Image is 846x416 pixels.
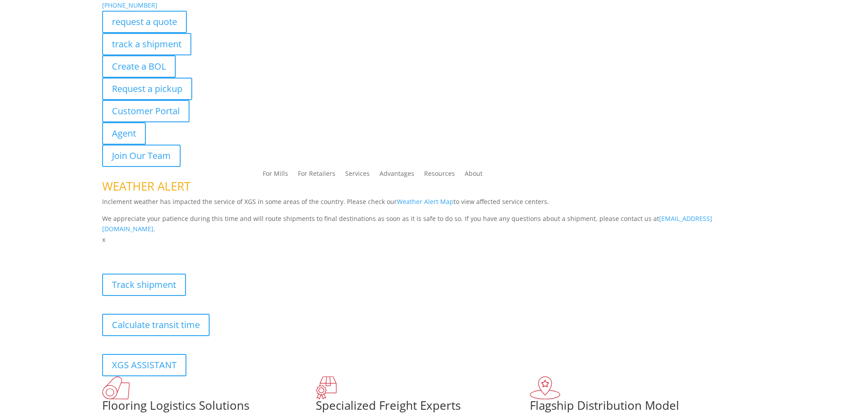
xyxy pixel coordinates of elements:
[102,122,146,145] a: Agent
[316,376,337,399] img: xgs-icon-focused-on-flooring-red
[397,197,454,206] a: Weather Alert Map
[316,399,530,416] h1: Specialized Freight Experts
[102,178,190,194] span: WEATHER ALERT
[465,171,483,180] a: About
[102,234,744,245] p: x
[102,100,190,122] a: Customer Portal
[424,171,455,180] a: Resources
[530,376,561,399] img: xgs-icon-flagship-distribution-model-red
[102,145,181,167] a: Join Our Team
[102,213,744,235] p: We appreciate your patience during this time and will route shipments to final destinations as so...
[102,246,301,255] b: Visibility, transparency, and control for your entire supply chain.
[102,376,130,399] img: xgs-icon-total-supply-chain-intelligence-red
[102,78,192,100] a: Request a pickup
[102,196,744,213] p: Inclement weather has impacted the service of XGS in some areas of the country. Please check our ...
[102,55,176,78] a: Create a BOL
[102,33,191,55] a: track a shipment
[102,1,157,9] a: [PHONE_NUMBER]
[345,171,370,180] a: Services
[102,314,210,336] a: Calculate transit time
[102,11,187,33] a: request a quote
[530,399,744,416] h1: Flagship Distribution Model
[263,171,288,180] a: For Mills
[380,171,414,180] a: Advantages
[102,399,316,416] h1: Flooring Logistics Solutions
[298,171,335,180] a: For Retailers
[102,354,186,376] a: XGS ASSISTANT
[102,274,186,296] a: Track shipment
